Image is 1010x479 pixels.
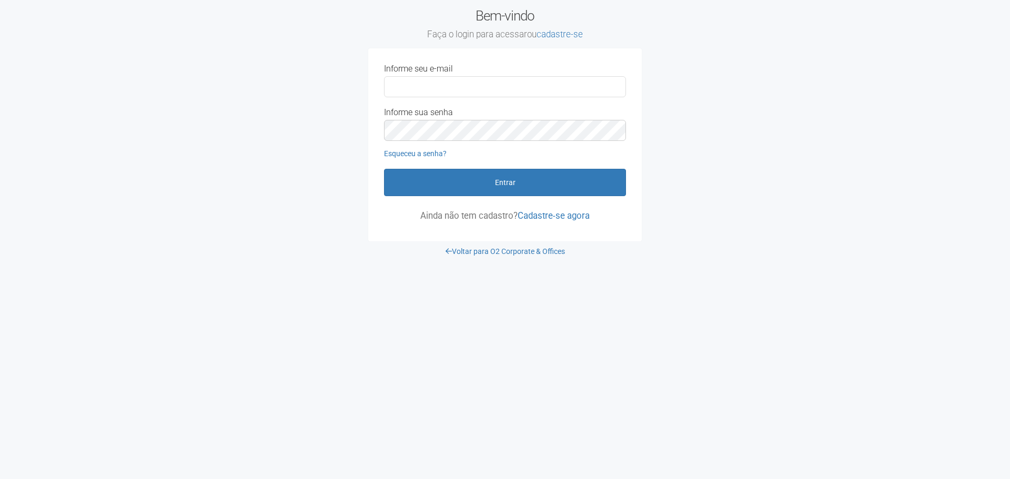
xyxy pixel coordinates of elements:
[527,29,583,39] span: ou
[518,210,590,221] a: Cadastre-se agora
[384,64,453,74] label: Informe seu e-mail
[368,8,642,40] h2: Bem-vindo
[384,169,626,196] button: Entrar
[384,108,453,117] label: Informe sua senha
[537,29,583,39] a: cadastre-se
[446,247,565,256] a: Voltar para O2 Corporate & Offices
[384,211,626,220] p: Ainda não tem cadastro?
[368,29,642,40] small: Faça o login para acessar
[384,149,447,158] a: Esqueceu a senha?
